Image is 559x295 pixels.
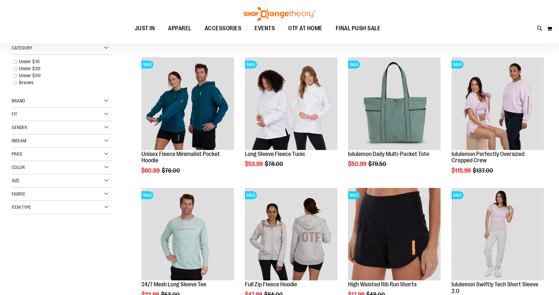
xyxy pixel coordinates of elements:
[336,21,381,36] span: FINAL PUSH SALE
[452,167,472,174] span: $115.99
[12,98,25,103] span: Brand
[448,54,547,191] div: product
[345,54,444,184] div: product
[288,21,322,36] span: OTF AT HOME
[452,281,538,294] a: lululemon Swiftly Tech Short Sleeve 2.0
[473,167,494,174] span: $137.00
[452,191,464,199] span: SALE
[12,191,25,197] span: Fabric
[12,178,20,183] span: Size
[245,161,264,167] span: $53.99
[255,21,275,36] span: EVENTS
[162,167,181,174] span: $76.00
[245,151,305,157] a: Long Sleeve Fleece Tunic
[141,167,161,174] span: $60.99
[281,21,329,36] a: OTF AT HOME
[141,188,234,281] a: Main Image of 1457095SALE
[348,57,441,151] a: lululemon Daily Multi-Pocket ToteSALE
[452,57,544,151] a: lululemon Perfectly Oversized Cropped CrewSALE
[161,21,198,36] a: APPAREL
[348,188,441,281] a: High Waisted Rib Run ShortsSALE
[348,161,367,167] span: $50.99
[348,151,429,157] a: lululemon Daily Multi-Pocket Tote
[348,191,360,199] span: SALE
[348,188,441,280] img: High Waisted Rib Run Shorts
[329,21,387,36] a: FINAL PUSH SALE
[452,61,464,69] span: SALE
[198,21,248,36] a: ACCESSORIES
[245,191,257,199] span: SALE
[141,281,206,288] a: 24/7 Mesh Long Sleeve Tee
[141,57,234,150] img: Unisex Fleece Minimalist Pocket Hoodie
[245,61,257,69] span: SALE
[128,21,162,36] a: JUST IN
[141,57,234,151] a: Unisex Fleece Minimalist Pocket HoodieSALE
[135,21,155,36] span: JUST IN
[452,57,544,150] img: lululemon Perfectly Oversized Cropped Crew
[10,79,107,86] a: Brands
[368,161,387,167] span: $79.50
[245,57,337,150] img: Product image for Fleece Long Sleeve
[12,205,31,210] span: Item Type
[12,45,32,51] span: Category
[242,54,341,184] div: product
[245,188,337,280] img: Main Image of 1457091
[12,111,17,117] span: Fit
[168,21,191,36] span: APPAREL
[10,72,107,79] a: Under $50
[12,138,26,143] span: Inseam
[12,165,25,170] span: Color
[141,61,153,69] span: SALE
[10,65,107,72] a: Under $20
[265,161,284,167] span: $78.00
[12,125,27,130] span: Gender
[452,188,544,280] img: lululemon Swiftly Tech Short Sleeve 2.0
[12,151,23,157] span: Price
[245,281,297,288] a: Full Zip Fleece Hoodie
[141,151,220,164] a: Unisex Fleece Minimalist Pocket Hoodie
[138,54,237,191] div: product
[245,57,337,151] a: Product image for Fleece Long SleeveSALE
[348,61,360,69] span: SALE
[348,57,441,150] img: lululemon Daily Multi-Pocket Tote
[141,188,234,280] img: Main Image of 1457095
[452,188,544,281] a: lululemon Swiftly Tech Short Sleeve 2.0SALE
[452,151,524,164] a: lululemon Perfectly Oversized Cropped Crew
[348,281,417,288] a: High Waisted Rib Run Shorts
[248,21,281,36] a: EVENTS
[205,21,242,36] span: ACCESSORIES
[10,58,107,65] a: Under $10
[245,188,337,281] a: Main Image of 1457091SALE
[141,191,153,199] span: SALE
[243,7,316,21] img: Shop Orangetheory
